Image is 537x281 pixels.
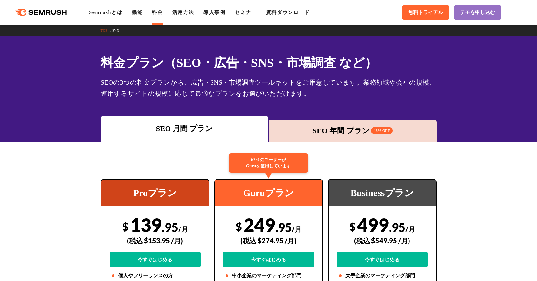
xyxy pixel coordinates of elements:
a: TOP [101,28,112,33]
div: 249 [223,214,314,267]
div: 499 [337,214,428,267]
span: デモを申し込む [460,9,495,16]
div: (税込 $153.95 /月) [110,230,201,252]
span: $ [349,220,356,233]
div: (税込 $274.95 /月) [223,230,314,252]
span: /月 [292,225,301,233]
div: SEO 年間 プラン [272,125,433,136]
span: $ [122,220,128,233]
span: $ [236,220,242,233]
a: デモを申し込む [454,5,501,20]
div: 139 [110,214,201,267]
div: Businessプラン [329,180,436,206]
a: 料金 [112,28,124,33]
a: 今すぐはじめる [337,252,428,267]
a: セミナー [235,10,256,15]
a: 導入事例 [203,10,225,15]
span: /月 [405,225,415,233]
a: 料金 [152,10,163,15]
li: 個人やフリーランスの方 [110,272,201,279]
span: 16% OFF [371,127,393,134]
li: 大手企業のマーケティング部門 [337,272,428,279]
li: 中小企業のマーケティング部門 [223,272,314,279]
span: .95 [275,220,292,234]
div: Proプラン [101,180,209,206]
span: .95 [389,220,405,234]
a: 機能 [132,10,142,15]
h1: 料金プラン（SEO・広告・SNS・市場調査 など） [101,54,437,72]
a: 今すぐはじめる [110,252,201,267]
a: 資料ダウンロード [266,10,310,15]
span: .95 [162,220,178,234]
span: 無料トライアル [408,9,443,16]
a: 今すぐはじめる [223,252,314,267]
a: 活用方法 [172,10,194,15]
a: Semrushとは [89,10,122,15]
div: SEO 月間 プラン [104,123,265,134]
div: (税込 $549.95 /月) [337,230,428,252]
div: 67%のユーザーが Guruを使用しています [229,153,308,173]
a: 無料トライアル [402,5,449,20]
span: /月 [178,225,188,233]
div: Guruプラン [215,180,322,206]
div: SEOの3つの料金プランから、広告・SNS・市場調査ツールキットをご用意しています。業務領域や会社の規模、運用するサイトの規模に応じて最適なプランをお選びいただけます。 [101,77,437,99]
